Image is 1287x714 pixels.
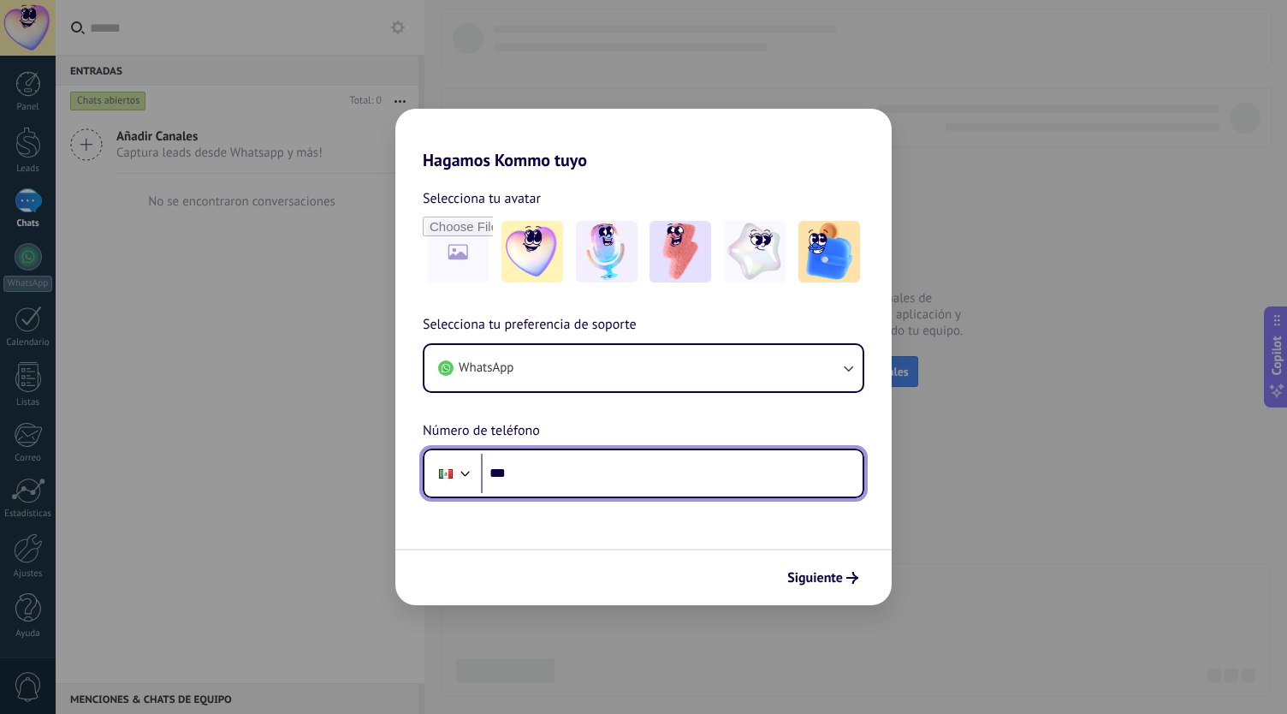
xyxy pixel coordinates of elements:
span: Número de teléfono [423,420,540,443]
h2: Hagamos Kommo tuyo [395,109,892,170]
button: WhatsApp [424,345,863,391]
span: WhatsApp [459,360,513,377]
img: -1.jpeg [501,221,563,283]
span: Selecciona tu avatar [423,187,541,210]
button: Siguiente [780,563,866,592]
span: Selecciona tu preferencia de soporte [423,314,637,336]
img: -3.jpeg [649,221,711,283]
div: Mexico: + 52 [430,455,462,491]
img: -4.jpeg [724,221,786,283]
img: -2.jpeg [576,221,638,283]
span: Siguiente [787,572,843,584]
img: -5.jpeg [798,221,860,283]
